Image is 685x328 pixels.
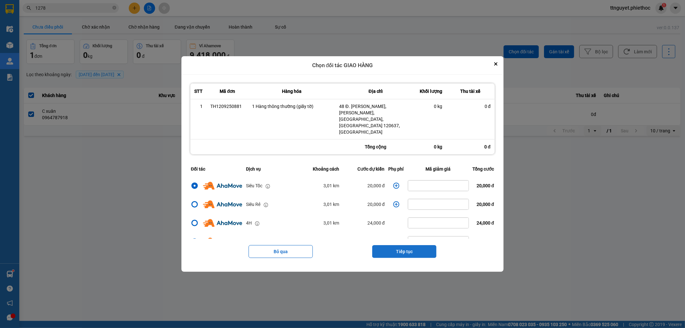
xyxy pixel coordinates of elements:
div: 2H [246,238,252,245]
td: 20,000 đ [341,195,386,214]
div: 0 đ [450,103,491,110]
th: Tổng cước [471,162,496,176]
button: Close [492,60,500,68]
div: STT [194,87,203,95]
img: logo.jpg [8,8,40,40]
th: Phụ phí [387,162,406,176]
div: Thu tài xế [450,87,491,95]
td: 20,000 đ [341,232,386,251]
div: Địa chỉ [339,87,412,95]
div: 1 [194,103,203,110]
div: 1 Hàng thông thường (giấy tờ) [252,103,331,110]
div: 0 kg [420,103,443,110]
td: 3,01 km [297,232,341,251]
th: Đối tác [189,162,244,176]
b: GỬI : VP [PERSON_NAME] [8,47,112,57]
img: Ahamove [203,200,242,208]
div: Mã đơn [210,87,244,95]
th: Mã giảm giá [406,162,471,176]
div: 0 đ [446,139,495,154]
td: 20,000 đ [341,176,386,195]
td: 3,01 km [297,176,341,195]
img: Ahamove [203,219,242,227]
span: 24,000 đ [477,220,494,226]
div: Siêu Rẻ [246,201,260,208]
div: Chọn đối tác GIAO HÀNG [181,56,503,75]
div: dialog [181,56,503,272]
td: 24,000 đ [341,214,386,232]
div: 0 kg [416,139,446,154]
li: 237 [PERSON_NAME] , [GEOGRAPHIC_DATA] [60,16,268,24]
th: Khoảng cách [297,162,341,176]
button: Bỏ qua [249,245,313,258]
img: Ahamove [203,182,242,190]
td: 3,01 km [297,214,341,232]
div: TH1209250881 [210,103,244,110]
span: 20,000 đ [477,183,494,188]
div: 4H [246,219,252,226]
td: 3,01 km [297,195,341,214]
img: Ahamove [203,238,242,245]
div: Tổng cộng [336,139,416,154]
div: Siêu Tốc [246,182,262,189]
div: Hàng hóa [252,87,331,95]
th: Dịch vụ [244,162,297,176]
li: Hotline: 1900 3383, ĐT/Zalo : 0862837383 [60,24,268,32]
div: 48 Đ. [PERSON_NAME], [PERSON_NAME], [GEOGRAPHIC_DATA], [GEOGRAPHIC_DATA] 120637, [GEOGRAPHIC_DATA] [339,103,412,135]
div: Khối lượng [420,87,443,95]
button: Tiếp tục [372,245,436,258]
th: Cước dự kiến [341,162,386,176]
span: 20,000 đ [477,202,494,207]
